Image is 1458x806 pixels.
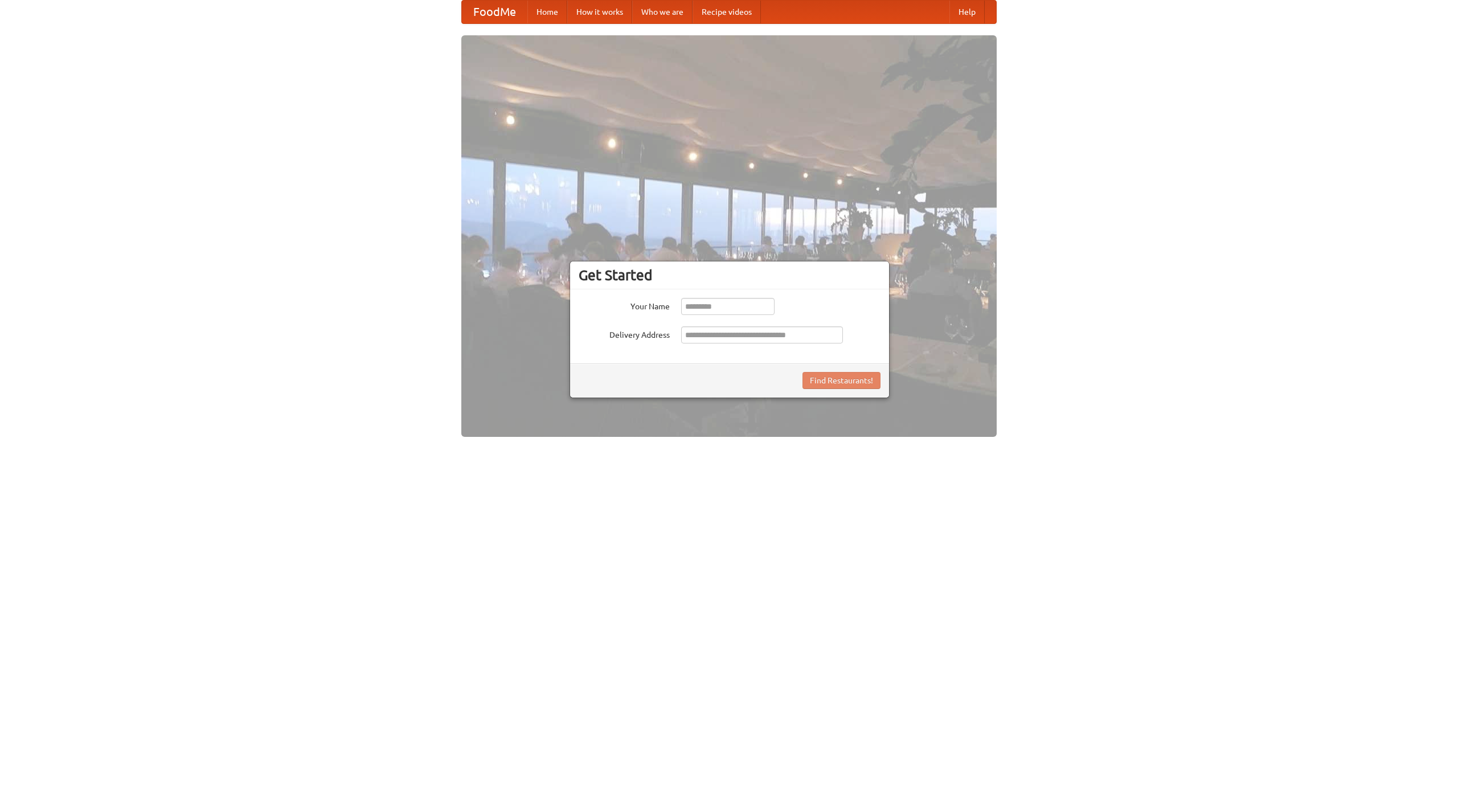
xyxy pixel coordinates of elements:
button: Find Restaurants! [802,372,880,389]
a: Help [949,1,985,23]
a: Who we are [632,1,693,23]
a: Home [527,1,567,23]
label: Delivery Address [579,326,670,341]
a: How it works [567,1,632,23]
label: Your Name [579,298,670,312]
a: Recipe videos [693,1,761,23]
h3: Get Started [579,267,880,284]
a: FoodMe [462,1,527,23]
